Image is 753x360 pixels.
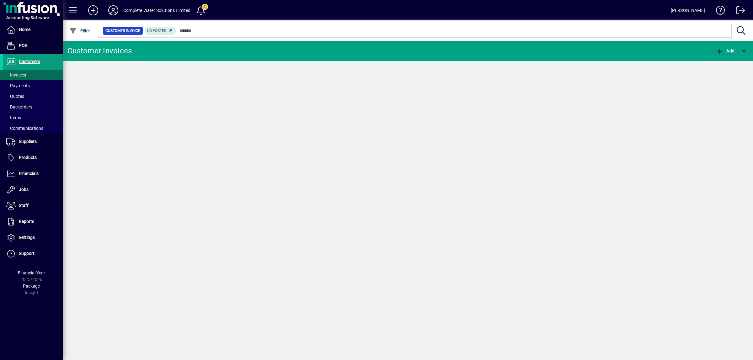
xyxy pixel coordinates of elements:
a: Jobs [3,182,63,198]
span: Financials [19,171,39,176]
span: Home [19,27,30,32]
span: Support [19,251,35,256]
button: Filter [68,25,92,36]
a: Logout [731,1,745,22]
span: Suppliers [19,139,37,144]
span: Payments [6,83,30,88]
span: POS [19,43,27,48]
span: Products [19,155,37,160]
a: Knowledge Base [711,1,725,22]
span: Financial Year [18,270,45,275]
a: Invoices [3,70,63,80]
button: Add [83,5,103,16]
div: Complete Water Solutions Limited [123,5,191,15]
a: POS [3,38,63,54]
a: Reports [3,214,63,230]
a: Payments [3,80,63,91]
span: Invoices [6,72,26,77]
span: Communications [6,126,43,131]
a: Items [3,112,63,123]
span: Package [23,283,40,289]
button: Profile [103,5,123,16]
span: Jobs [19,187,29,192]
button: Add [714,45,736,56]
a: Suppliers [3,134,63,150]
a: Financials [3,166,63,182]
span: Customers [19,59,40,64]
span: Reports [19,219,34,224]
a: Backorders [3,102,63,112]
span: Add [716,48,734,53]
span: Quotes [6,94,24,99]
span: Filter [69,28,90,33]
div: [PERSON_NAME] [671,5,705,15]
span: Items [6,115,21,120]
a: Settings [3,230,63,246]
span: Settings [19,235,35,240]
mat-chip: Customer Invoice Status: Unposted [145,27,176,35]
span: Unposted [147,29,167,33]
a: Home [3,22,63,38]
a: Quotes [3,91,63,102]
a: Communications [3,123,63,134]
span: Backorders [6,104,32,109]
div: Customer Invoices [67,46,132,56]
a: Staff [3,198,63,214]
a: Products [3,150,63,166]
span: Customer Invoice [105,28,140,34]
span: Staff [19,203,29,208]
a: Support [3,246,63,262]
